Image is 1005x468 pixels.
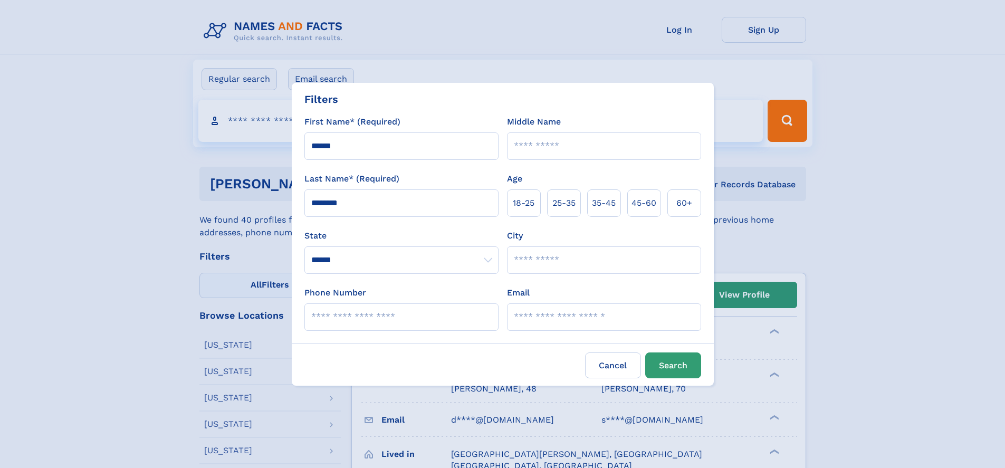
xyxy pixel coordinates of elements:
[552,197,576,209] span: 25‑35
[304,91,338,107] div: Filters
[507,230,523,242] label: City
[507,286,530,299] label: Email
[676,197,692,209] span: 60+
[585,352,641,378] label: Cancel
[304,230,499,242] label: State
[513,197,534,209] span: 18‑25
[304,286,366,299] label: Phone Number
[631,197,656,209] span: 45‑60
[507,116,561,128] label: Middle Name
[304,173,399,185] label: Last Name* (Required)
[507,173,522,185] label: Age
[645,352,701,378] button: Search
[592,197,616,209] span: 35‑45
[304,116,400,128] label: First Name* (Required)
